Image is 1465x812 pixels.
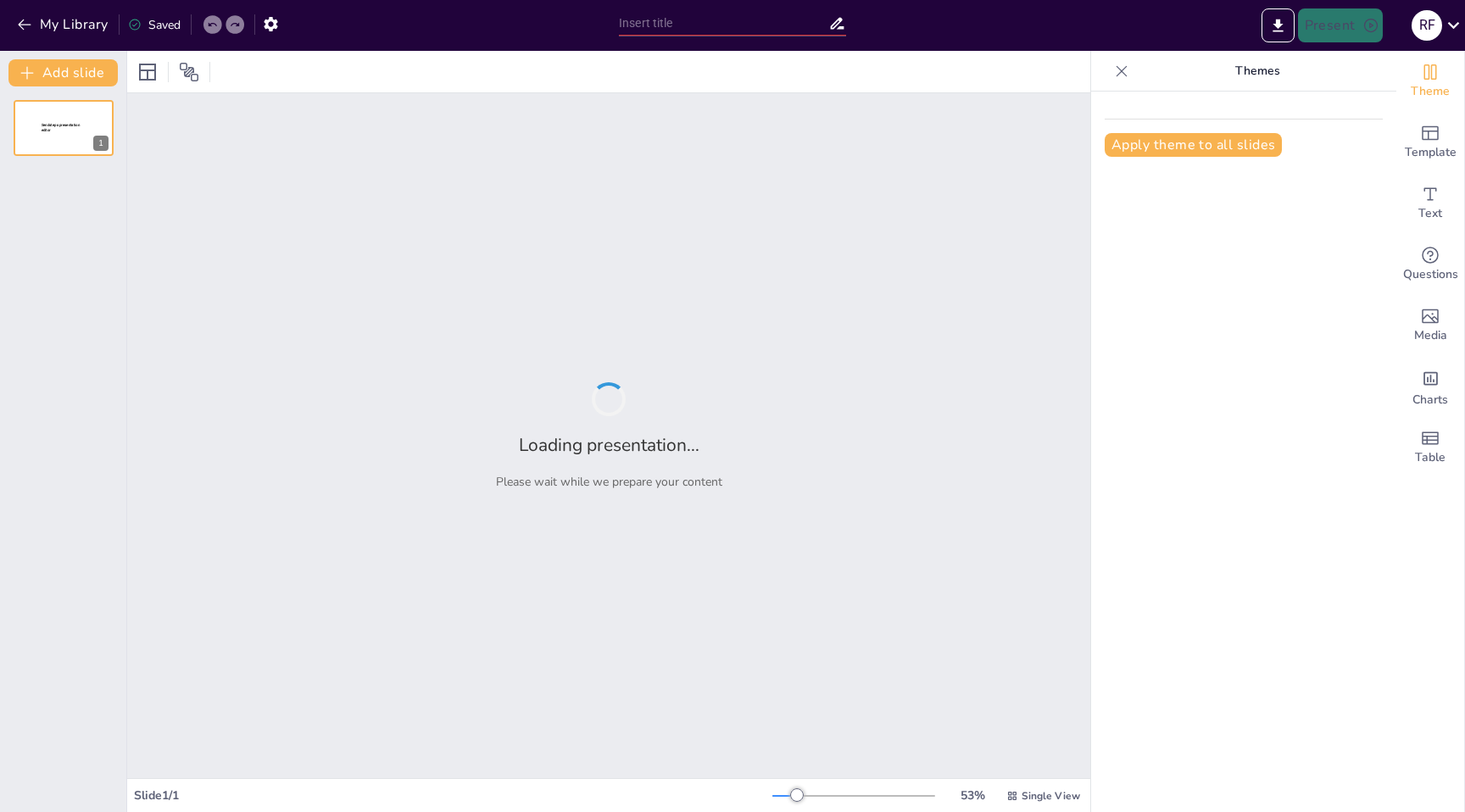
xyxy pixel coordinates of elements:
button: My Library [13,11,115,38]
button: R F [1412,8,1442,42]
div: Add text boxes [1396,173,1464,234]
div: Add ready made slides [1396,112,1464,173]
div: R F [1412,10,1442,41]
span: Position [179,62,199,82]
div: Slide 1 / 1 [134,787,772,804]
div: Change the overall theme [1396,51,1464,112]
span: Template [1405,143,1457,162]
span: Sendsteps presentation editor [42,123,80,132]
span: Table [1415,448,1446,467]
span: Charts [1412,391,1448,409]
div: Add charts and graphs [1396,356,1464,417]
span: Text [1418,204,1442,223]
div: Add a table [1396,417,1464,478]
div: Add images, graphics, shapes or video [1396,295,1464,356]
button: Apply theme to all slides [1105,133,1282,157]
div: Get real-time input from your audience [1396,234,1464,295]
h2: Loading presentation... [519,433,699,457]
span: Single View [1022,789,1080,803]
span: Theme [1411,82,1450,101]
div: Layout [134,58,161,86]
div: 1 [93,136,109,151]
span: Questions [1403,265,1458,284]
p: Themes [1135,51,1379,92]
div: Saved [128,17,181,33]
div: 1 [14,100,114,156]
button: Present [1298,8,1383,42]
button: Add slide [8,59,118,86]
button: Export to PowerPoint [1262,8,1295,42]
p: Please wait while we prepare your content [496,474,722,490]
input: Insert title [619,11,828,36]
div: 53 % [952,787,993,804]
span: Media [1414,326,1447,345]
